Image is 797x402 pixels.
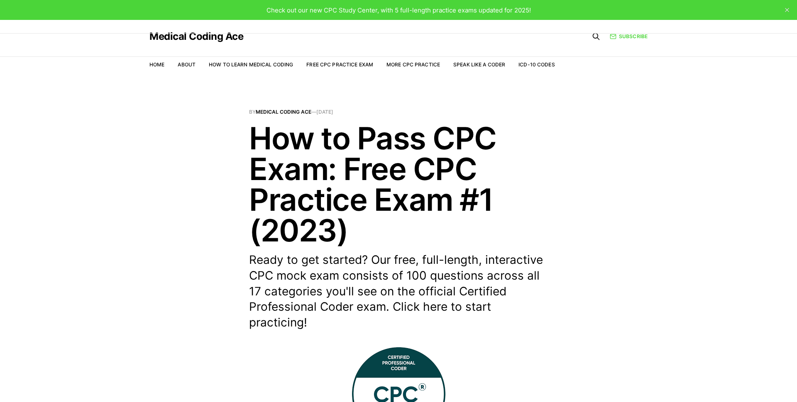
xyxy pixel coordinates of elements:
[249,110,548,115] span: By —
[149,61,164,68] a: Home
[256,109,311,115] a: Medical Coding Ace
[178,61,196,68] a: About
[780,3,794,17] button: close
[249,252,548,331] p: Ready to get started? Our free, full-length, interactive CPC mock exam consists of 100 questions ...
[249,123,548,246] h1: How to Pass CPC Exam: Free CPC Practice Exam #1 (2023)
[518,61,555,68] a: ICD-10 Codes
[209,61,293,68] a: How to Learn Medical Coding
[316,109,333,115] time: [DATE]
[266,6,531,14] span: Check out our new CPC Study Center, with 5 full-length practice exams updated for 2025!
[453,61,505,68] a: Speak Like a Coder
[386,61,440,68] a: More CPC Practice
[149,32,243,41] a: Medical Coding Ace
[306,61,373,68] a: Free CPC Practice Exam
[610,32,648,40] a: Subscribe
